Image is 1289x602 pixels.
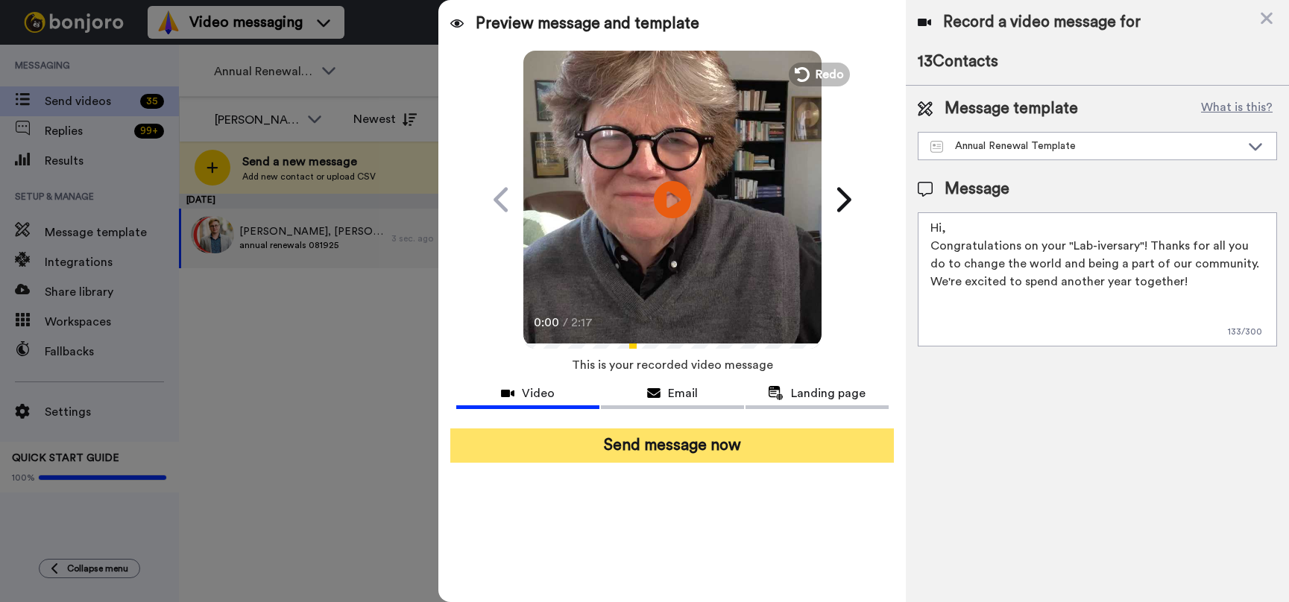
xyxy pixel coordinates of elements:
[534,314,560,332] span: 0:00
[1197,98,1277,120] button: What is this?
[450,428,895,463] button: Send message now
[945,98,1078,120] span: Message template
[668,384,698,402] span: Email
[918,212,1277,346] textarea: Hi, Congratulations on your "Lab-iversary"! Thanks for all you do to change the world and being a...
[522,384,555,402] span: Video
[930,141,943,153] img: Message-temps.svg
[563,314,568,332] span: /
[945,178,1009,200] span: Message
[571,314,597,332] span: 2:17
[572,349,773,381] span: This is your recorded video message
[930,139,1241,153] div: Annual Renewal Template
[791,384,866,402] span: Landing page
